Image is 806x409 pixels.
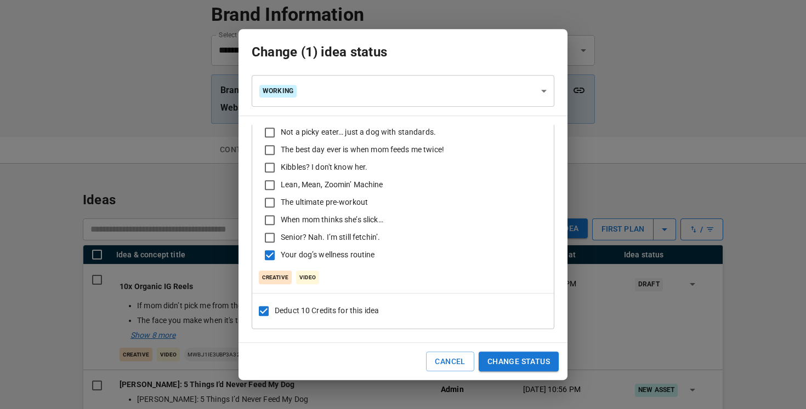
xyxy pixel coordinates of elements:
[252,42,554,62] p: Change ( 1 ) idea status
[259,270,292,284] p: creative
[426,352,474,372] button: Cancel
[281,214,383,226] span: When mom thinks she’s slick…
[281,232,380,243] span: Senior? Nah. I’m still fetchin’.
[296,270,319,284] p: Video
[281,197,368,208] span: The ultimate pre-workout
[281,126,436,138] span: Not a picky eater… just a dog with standards.
[281,249,375,261] span: Your dog’s wellness routine
[281,162,367,173] span: Kibbles? I don't know her.
[275,305,379,316] span: Deduct 10 Credits for this idea
[479,352,559,372] button: Change Status
[259,85,297,97] div: Working
[281,179,383,191] span: Lean, Mean, Zoomin’ Machine
[281,144,444,155] span: The best day ever is when mom feeds me twice!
